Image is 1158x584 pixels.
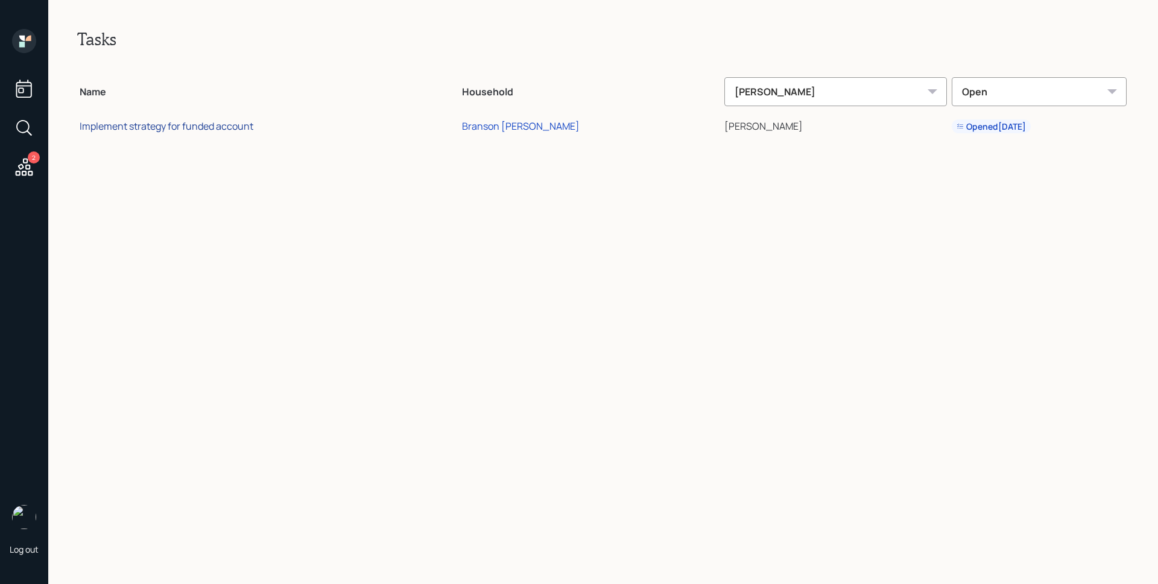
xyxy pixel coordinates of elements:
div: [PERSON_NAME] [724,77,947,106]
td: [PERSON_NAME] [722,111,949,139]
div: 2 [28,151,40,163]
th: Name [77,69,460,111]
div: Opened [DATE] [957,121,1026,133]
h2: Tasks [77,29,1129,49]
div: Open [952,77,1127,106]
div: Branson [PERSON_NAME] [462,119,580,133]
img: james-distasi-headshot.png [12,505,36,529]
div: Log out [10,544,39,555]
div: Implement strategy for funded account [80,119,253,133]
th: Household [460,69,722,111]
